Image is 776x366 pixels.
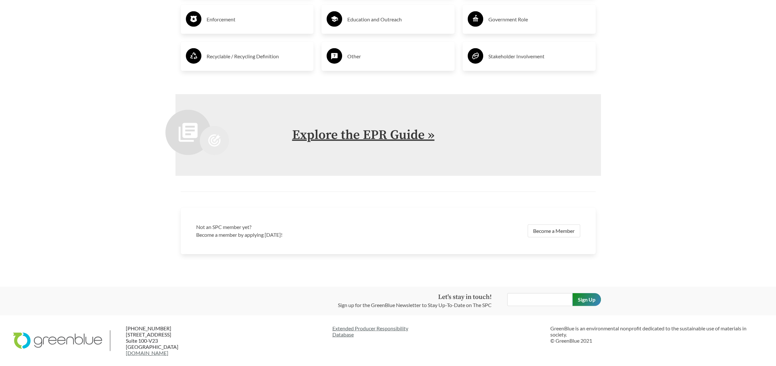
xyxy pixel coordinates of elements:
p: Become a member by applying [DATE]! [196,231,384,239]
a: [DOMAIN_NAME] [126,350,168,356]
h3: Government Role [488,14,591,25]
a: Extended Producer ResponsibilityDatabase [332,325,545,337]
p: Sign up for the GreenBlue Newsletter to Stay Up-To-Date on The SPC [338,301,492,309]
p: GreenBlue is an environmental nonprofit dedicated to the sustainable use of materials in society.... [550,325,763,344]
a: Become a Member [528,224,580,237]
h3: Not an SPC member yet? [196,223,384,231]
h3: Other [347,51,449,62]
h3: Education and Outreach [347,14,449,25]
a: Explore the EPR Guide » [292,127,435,143]
p: [PHONE_NUMBER] [STREET_ADDRESS] Suite 100-V23 [GEOGRAPHIC_DATA] [126,325,204,356]
h3: Recyclable / Recycling Definition [207,51,309,62]
h3: Enforcement [207,14,309,25]
h3: Stakeholder Involvement [488,51,591,62]
strong: Let's stay in touch! [438,293,492,301]
input: Sign Up [572,293,601,306]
